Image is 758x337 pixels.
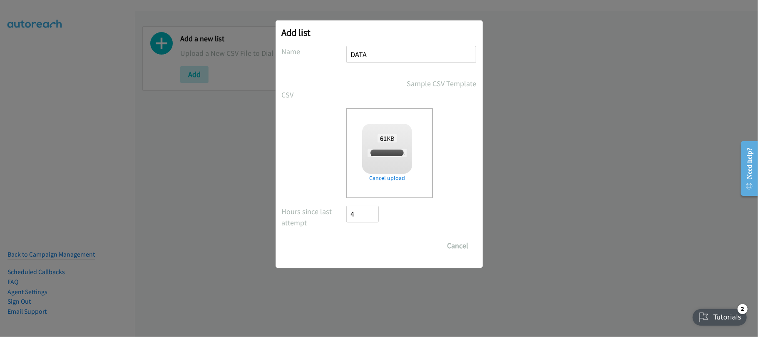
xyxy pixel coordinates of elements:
label: Hours since last attempt [282,206,347,228]
strong: 61 [380,134,387,142]
a: Sample CSV Template [407,78,477,89]
iframe: Checklist [688,301,752,331]
label: CSV [282,89,347,100]
span: KB [378,134,397,142]
iframe: Resource Center [734,135,758,202]
label: Name [282,46,347,57]
span: [PERSON_NAME] + Dell Virtual Forum [DATE].csv [368,149,481,157]
button: Cancel [440,237,477,254]
h2: Add list [282,27,477,38]
a: Cancel upload [362,174,412,182]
